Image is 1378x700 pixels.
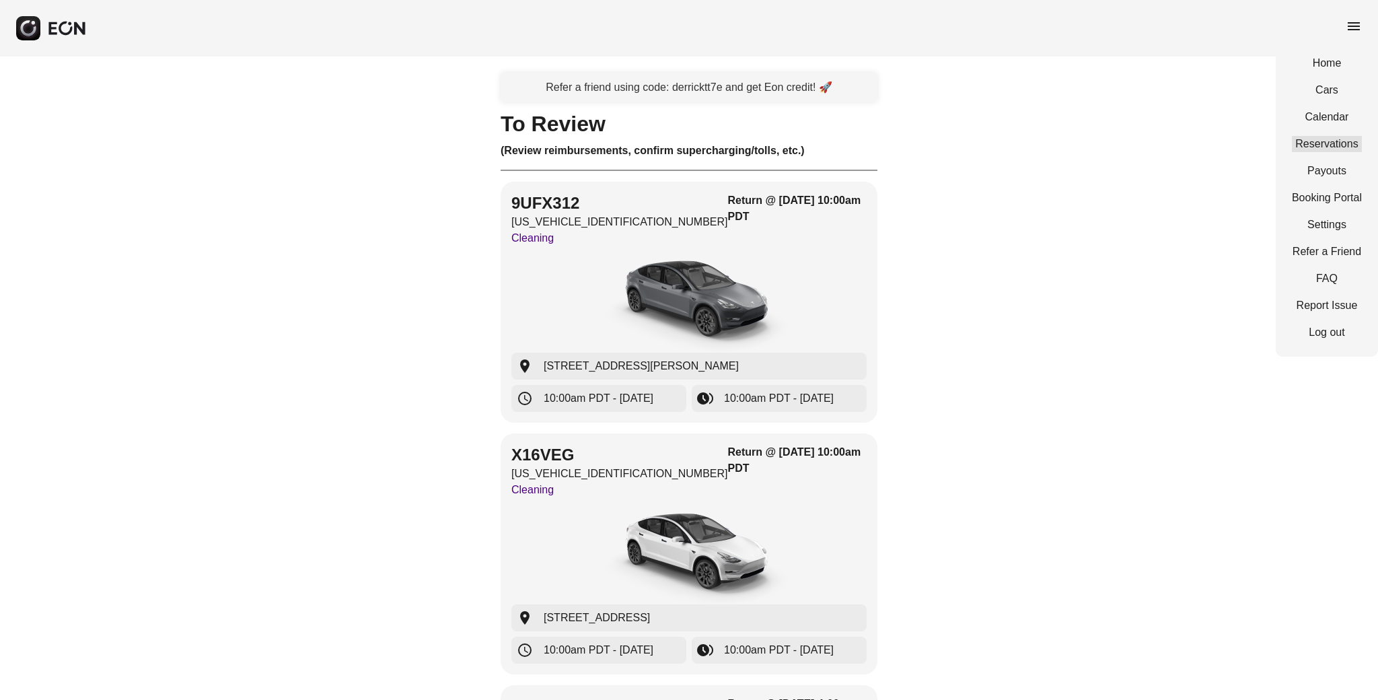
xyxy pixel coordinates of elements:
img: car [588,503,790,604]
span: 10:00am PDT - [DATE] [544,390,653,407]
p: Cleaning [511,230,728,246]
span: browse_gallery [697,642,713,658]
h3: Return @ [DATE] 10:00am PDT [728,444,867,477]
a: Log out [1292,324,1362,341]
a: Refer a Friend [1292,244,1362,260]
a: Refer a friend using code: derricktt7e and get Eon credit! 🚀 [501,73,877,102]
span: browse_gallery [697,390,713,407]
a: Calendar [1292,109,1362,125]
h3: Return @ [DATE] 10:00am PDT [728,193,867,225]
span: schedule [517,390,533,407]
span: schedule [517,642,533,658]
a: Cars [1292,82,1362,98]
h3: (Review reimbursements, confirm supercharging/tolls, etc.) [501,143,877,159]
p: [US_VEHICLE_IDENTIFICATION_NUMBER] [511,466,728,482]
span: [STREET_ADDRESS][PERSON_NAME] [544,358,739,374]
a: Payouts [1292,163,1362,179]
a: Settings [1292,217,1362,233]
span: menu [1346,18,1362,34]
h2: 9UFX312 [511,193,728,214]
button: X16VEG[US_VEHICLE_IDENTIFICATION_NUMBER]CleaningReturn @ [DATE] 10:00am PDTcar[STREET_ADDRESS]10:... [501,433,877,674]
span: location_on [517,610,533,626]
span: 10:00am PDT - [DATE] [724,642,834,658]
a: Booking Portal [1292,190,1362,206]
img: car [588,252,790,353]
a: Home [1292,55,1362,71]
span: location_on [517,358,533,374]
a: FAQ [1292,271,1362,287]
span: [STREET_ADDRESS] [544,610,650,626]
a: Report Issue [1292,297,1362,314]
h1: To Review [501,116,877,132]
a: Reservations [1292,136,1362,152]
span: 10:00am PDT - [DATE] [544,642,653,658]
p: Cleaning [511,482,728,498]
h2: X16VEG [511,444,728,466]
p: [US_VEHICLE_IDENTIFICATION_NUMBER] [511,214,728,230]
span: 10:00am PDT - [DATE] [724,390,834,407]
button: 9UFX312[US_VEHICLE_IDENTIFICATION_NUMBER]CleaningReturn @ [DATE] 10:00am PDTcar[STREET_ADDRESS][P... [501,182,877,423]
